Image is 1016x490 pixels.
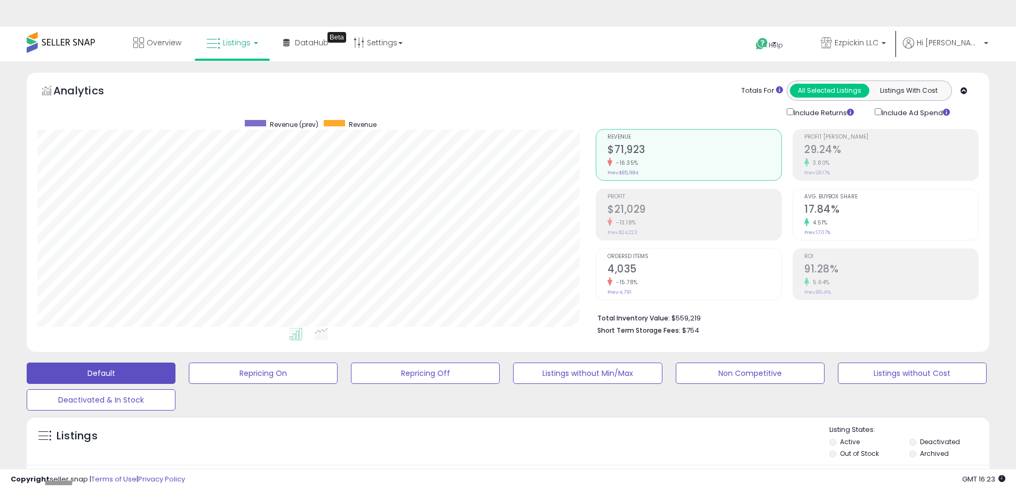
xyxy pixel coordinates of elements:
h2: 17.84% [804,203,978,218]
small: -15.78% [612,278,638,286]
button: Repricing On [189,363,338,384]
button: Repricing Off [351,363,500,384]
i: Get Help [755,37,769,51]
span: ROI [804,254,978,260]
a: Overview [125,27,189,59]
div: Totals For [741,86,783,96]
label: Out of Stock [840,449,879,458]
span: Help [769,41,783,50]
small: Prev: 28.17% [804,170,830,176]
div: Tooltip anchor [327,32,346,43]
h5: Analytics [53,83,125,101]
h2: 4,035 [607,263,781,277]
small: Prev: 86.41% [804,289,831,295]
div: Include Ad Spend [867,106,967,118]
small: 3.80% [809,159,830,167]
span: Listings [223,37,251,48]
span: Profit [607,194,781,200]
a: Listings [198,27,266,59]
div: seller snap | | [11,475,185,485]
small: Prev: 17.07% [804,229,830,236]
span: Profit [PERSON_NAME] [804,134,978,140]
span: $754 [682,325,699,335]
span: Hi [PERSON_NAME] [917,37,981,48]
a: Help [747,29,804,61]
button: Default [27,363,175,384]
a: Settings [346,27,411,59]
label: Archived [920,449,949,458]
button: Listings With Cost [869,84,948,98]
div: Include Returns [779,106,867,118]
small: Prev: $24,223 [607,229,637,236]
small: -16.35% [612,159,638,167]
p: Listing States: [829,425,989,435]
small: Prev: 4,791 [607,289,631,295]
h5: Listings [57,429,98,444]
span: DataHub [295,37,329,48]
h2: 91.28% [804,263,978,277]
a: Ezpickin LLC [813,27,894,61]
li: $559,219 [597,311,971,324]
button: Listings without Min/Max [513,363,662,384]
small: 4.51% [809,219,828,227]
span: Overview [147,37,181,48]
small: Prev: $85,984 [607,170,638,176]
h2: $21,029 [607,203,781,218]
span: Revenue (prev) [270,120,318,129]
span: Ordered Items [607,254,781,260]
button: Non Competitive [676,363,825,384]
span: Revenue [607,134,781,140]
strong: Copyright [11,474,50,484]
span: Avg. Buybox Share [804,194,978,200]
span: 2025-09-17 16:23 GMT [962,474,1005,484]
b: Short Term Storage Fees: [597,326,681,335]
span: Revenue [349,120,377,129]
label: Active [840,437,860,446]
button: Deactivated & In Stock [27,389,175,411]
a: DataHub [275,27,337,59]
a: Hi [PERSON_NAME] [903,37,988,61]
h2: $71,923 [607,143,781,158]
button: All Selected Listings [790,84,869,98]
label: Deactivated [920,437,960,446]
b: Total Inventory Value: [597,314,670,323]
h2: 29.24% [804,143,978,158]
button: Listings without Cost [838,363,987,384]
small: -13.18% [612,219,636,227]
span: Ezpickin LLC [835,37,878,48]
small: 5.64% [809,278,830,286]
